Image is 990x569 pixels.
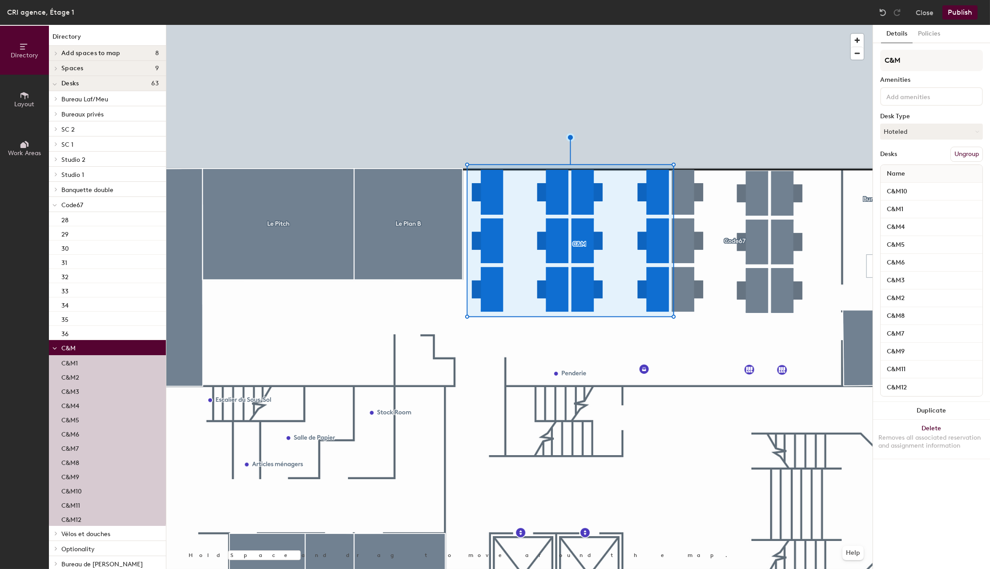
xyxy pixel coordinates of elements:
p: 32 [61,271,68,281]
div: Desk Type [880,113,983,120]
p: C&M9 [61,471,79,481]
input: Unnamed desk [882,292,981,305]
button: Policies [913,25,946,43]
button: Help [842,546,864,560]
p: 33 [61,285,68,295]
span: Code67 [61,201,83,209]
input: Unnamed desk [882,381,981,393]
input: Unnamed desk [882,203,981,216]
div: Removes all associated reservation and assignment information [878,434,985,450]
span: Name [882,166,910,182]
input: Unnamed desk [882,363,981,376]
p: 31 [61,256,67,267]
span: Bureau de [PERSON_NAME] [61,561,143,568]
input: Unnamed desk [882,345,981,358]
div: Amenities [880,76,983,84]
p: 34 [61,299,68,309]
span: Banquette double [61,186,113,194]
button: Publish [942,5,978,20]
span: Vélos et douches [61,530,110,538]
input: Unnamed desk [882,328,981,340]
span: Optionality [61,545,95,553]
button: DeleteRemoves all associated reservation and assignment information [873,420,990,459]
img: Redo [893,8,901,17]
button: Duplicate [873,402,990,420]
span: Work Areas [8,149,41,157]
span: 63 [151,80,159,87]
input: Unnamed desk [882,310,981,322]
input: Add amenities [885,91,965,101]
span: SC 1 [61,141,73,148]
p: C&M2 [61,371,79,381]
span: Add spaces to map [61,50,121,57]
img: Undo [878,8,887,17]
input: Unnamed desk [882,185,981,198]
span: Studio 1 [61,171,84,179]
span: Bureaux privés [61,111,104,118]
button: Details [881,25,913,43]
input: Unnamed desk [882,256,981,269]
div: Desks [880,151,897,158]
span: 8 [155,50,159,57]
p: C&M1 [61,357,78,367]
input: Unnamed desk [882,221,981,233]
p: 30 [61,242,69,252]
span: Studio 2 [61,156,85,164]
span: Layout [15,100,35,108]
span: Desks [61,80,79,87]
button: Close [916,5,934,20]
p: 29 [61,228,68,238]
span: Directory [11,52,38,59]
span: SC 2 [61,126,75,133]
p: C&M7 [61,442,79,453]
p: C&M10 [61,485,82,495]
div: CRI agence, Étage 1 [7,7,74,18]
span: 9 [155,65,159,72]
input: Unnamed desk [882,274,981,287]
span: Spaces [61,65,84,72]
input: Unnamed desk [882,239,981,251]
p: C&M8 [61,457,79,467]
p: 35 [61,313,68,324]
p: C&M5 [61,414,79,424]
p: 36 [61,328,68,338]
p: C&M11 [61,499,80,509]
button: Ungroup [950,147,983,162]
p: C&M4 [61,400,79,410]
button: Hoteled [880,124,983,140]
p: 28 [61,214,68,224]
p: C&M3 [61,385,79,396]
p: C&M6 [61,428,79,438]
span: Bureau Laf/Meu [61,96,108,103]
h1: Directory [49,32,166,46]
span: C&M [61,345,76,352]
p: C&M12 [61,513,81,524]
